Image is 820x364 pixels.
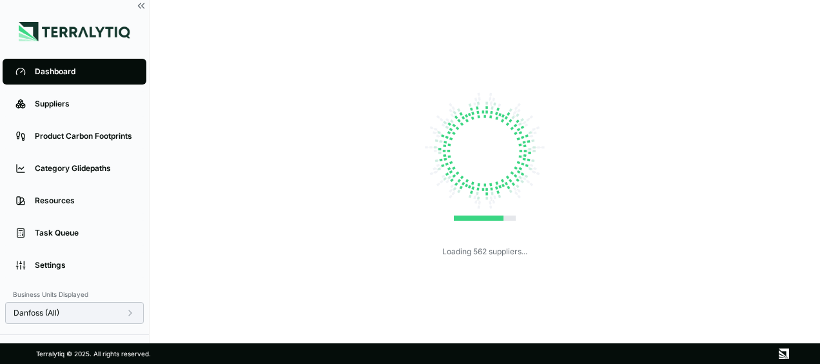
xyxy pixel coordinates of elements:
div: Suppliers [35,99,133,109]
span: Danfoss (All) [14,308,59,318]
div: Task Queue [35,228,133,238]
div: Category Glidepaths [35,163,133,174]
div: Product Carbon Footprints [35,131,133,141]
img: Loading [420,86,549,216]
div: Business Units Displayed [5,287,144,302]
div: Dashboard [35,66,133,77]
div: Settings [35,260,133,270]
img: Logo [19,22,130,41]
div: Resources [35,196,133,206]
div: Loading 562 suppliers... [442,247,527,257]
